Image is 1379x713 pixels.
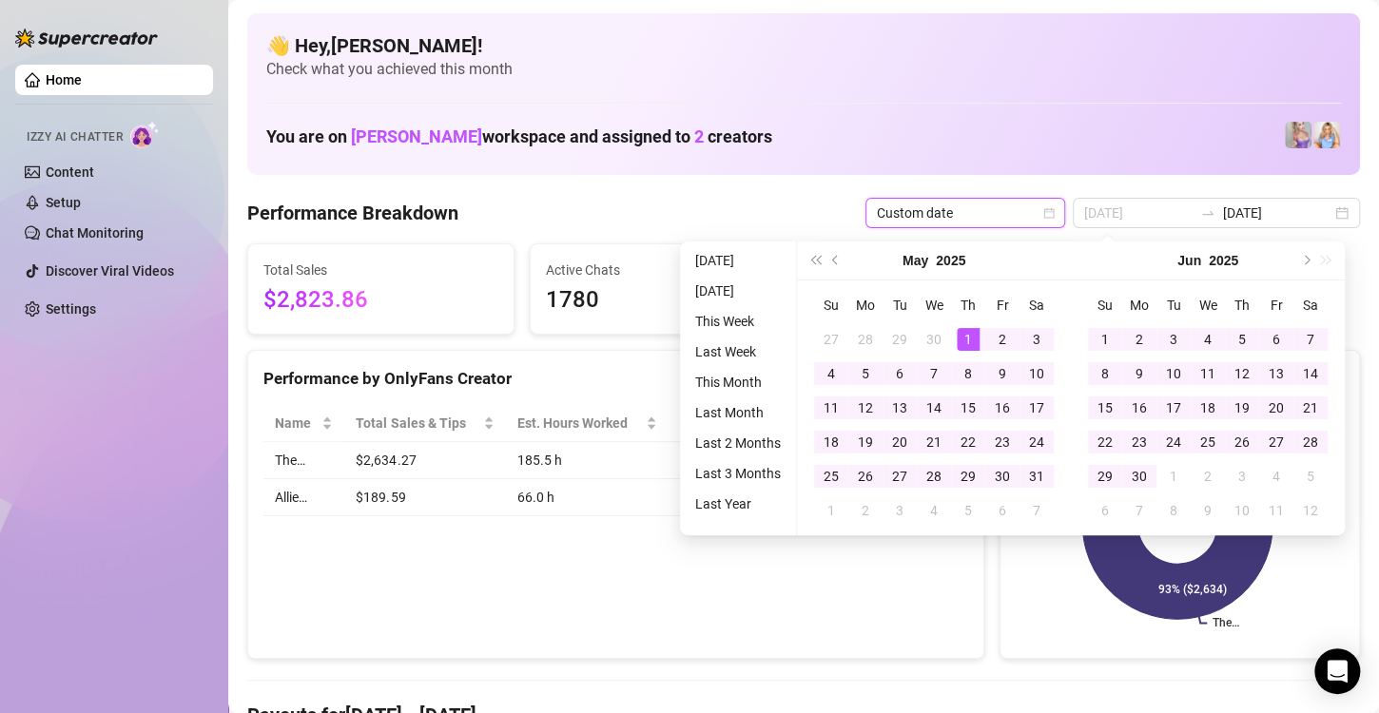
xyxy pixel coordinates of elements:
[1196,431,1219,453] div: 25
[1156,322,1191,356] td: 2025-06-03
[848,425,883,459] td: 2025-05-19
[1094,465,1117,488] div: 29
[263,366,968,392] div: Performance by OnlyFans Creator
[917,322,951,356] td: 2025-04-30
[1162,465,1185,488] div: 1
[1025,465,1048,488] div: 31
[1191,459,1225,493] td: 2025-07-02
[1088,288,1122,322] th: Su
[1191,425,1225,459] td: 2025-06-25
[1294,241,1315,279] button: Next month (PageDown)
[951,425,985,459] td: 2025-05-22
[854,328,877,351] div: 28
[985,391,1020,425] td: 2025-05-16
[957,465,980,488] div: 29
[1265,362,1288,385] div: 13
[1293,459,1328,493] td: 2025-07-05
[985,288,1020,322] th: Fr
[1225,322,1259,356] td: 2025-06-05
[46,301,96,317] a: Settings
[1225,425,1259,459] td: 2025-06-26
[1299,431,1322,453] div: 28
[888,328,911,351] div: 29
[1265,499,1288,522] div: 11
[351,126,482,146] span: [PERSON_NAME]
[1299,328,1322,351] div: 7
[27,128,123,146] span: Izzy AI Chatter
[883,425,917,459] td: 2025-05-20
[1225,288,1259,322] th: Th
[1128,396,1151,419] div: 16
[1025,328,1048,351] div: 3
[1156,356,1191,391] td: 2025-06-10
[1265,465,1288,488] div: 4
[951,322,985,356] td: 2025-05-01
[506,442,669,479] td: 185.5 h
[1225,391,1259,425] td: 2025-06-19
[1094,362,1117,385] div: 8
[1191,322,1225,356] td: 2025-06-04
[985,425,1020,459] td: 2025-05-23
[1209,241,1238,279] button: Choose a year
[694,126,704,146] span: 2
[1231,362,1253,385] div: 12
[951,391,985,425] td: 2025-05-15
[814,425,848,459] td: 2025-05-18
[669,479,791,516] td: $2.87
[820,328,843,351] div: 27
[1162,499,1185,522] div: 8
[1259,493,1293,528] td: 2025-07-11
[688,432,788,454] li: Last 2 Months
[848,459,883,493] td: 2025-05-26
[936,241,965,279] button: Choose a year
[883,356,917,391] td: 2025-05-06
[917,356,951,391] td: 2025-05-07
[985,356,1020,391] td: 2025-05-09
[263,282,498,318] span: $2,823.86
[814,288,848,322] th: Su
[1088,459,1122,493] td: 2025-06-29
[917,288,951,322] th: We
[1225,356,1259,391] td: 2025-06-12
[1128,328,1151,351] div: 2
[1128,465,1151,488] div: 30
[266,32,1341,59] h4: 👋 Hey, [PERSON_NAME] !
[1020,288,1054,322] th: Sa
[1265,431,1288,453] div: 27
[546,282,781,318] span: 1780
[1025,362,1048,385] div: 10
[985,322,1020,356] td: 2025-05-02
[1156,459,1191,493] td: 2025-07-01
[1293,425,1328,459] td: 2025-06-28
[688,492,788,515] li: Last Year
[991,396,1014,419] div: 16
[951,459,985,493] td: 2025-05-29
[923,328,945,351] div: 30
[1259,322,1293,356] td: 2025-06-06
[848,356,883,391] td: 2025-05-05
[1094,431,1117,453] div: 22
[1293,391,1328,425] td: 2025-06-21
[356,413,479,434] span: Total Sales & Tips
[46,72,82,87] a: Home
[1231,499,1253,522] div: 10
[688,340,788,363] li: Last Week
[1299,465,1322,488] div: 5
[923,362,945,385] div: 7
[917,493,951,528] td: 2025-06-04
[957,362,980,385] div: 8
[1088,493,1122,528] td: 2025-07-06
[688,310,788,333] li: This Week
[1162,396,1185,419] div: 17
[1025,396,1048,419] div: 17
[1293,356,1328,391] td: 2025-06-14
[344,405,506,442] th: Total Sales & Tips
[1265,396,1288,419] div: 20
[1020,493,1054,528] td: 2025-06-07
[1162,362,1185,385] div: 10
[951,288,985,322] th: Th
[1156,425,1191,459] td: 2025-06-24
[1313,122,1340,148] img: The
[1122,425,1156,459] td: 2025-06-23
[820,362,843,385] div: 4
